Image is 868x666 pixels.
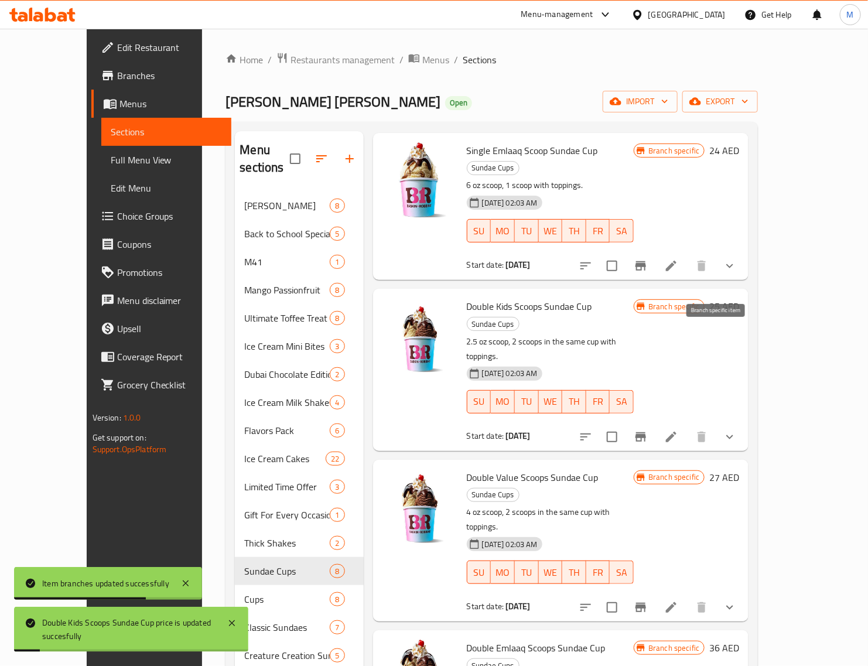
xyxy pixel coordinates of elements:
[515,561,539,584] button: TU
[614,564,629,581] span: SA
[244,283,330,297] span: Mango Passionfruit
[235,557,363,585] div: Sundae Cups8
[330,397,344,408] span: 4
[235,248,363,276] div: M411
[119,97,222,111] span: Menus
[505,428,530,443] b: [DATE]
[567,393,582,410] span: TH
[330,313,344,324] span: 8
[716,593,744,621] button: show more
[445,96,472,110] div: Open
[382,298,457,373] img: Double Kids Scoops Sundae Cup
[515,390,539,414] button: TU
[648,8,726,21] div: [GEOGRAPHIC_DATA]
[244,452,326,466] div: Ice Cream Cakes
[495,393,510,410] span: MO
[111,153,222,167] span: Full Menu View
[382,469,457,544] img: Double Value Scoops Sundae Cup
[472,223,487,240] span: SU
[472,393,487,410] span: SU
[520,223,534,240] span: TU
[330,199,344,213] div: items
[330,564,344,578] div: items
[562,561,586,584] button: TH
[330,200,344,211] span: 8
[123,410,141,425] span: 1.0.0
[330,285,344,296] span: 8
[117,209,222,223] span: Choice Groups
[709,142,739,159] h6: 24 AED
[93,430,146,445] span: Get support on:
[291,53,395,67] span: Restaurants management
[336,145,364,173] button: Add section
[539,561,563,584] button: WE
[93,442,167,457] a: Support.OpsPlatform
[664,430,678,444] a: Edit menu item
[472,564,487,581] span: SU
[91,343,231,371] a: Coverage Report
[467,428,504,443] span: Start date:
[467,142,598,159] span: Single Emlaaq Scoop Sundae Cup
[235,360,363,388] div: Dubai Chocolate Edition2
[268,53,272,67] li: /
[330,227,344,241] div: items
[572,252,600,280] button: sort-choices
[330,592,344,606] div: items
[586,561,610,584] button: FR
[244,339,330,353] span: Ice Cream Mini Bites
[244,648,330,662] span: Creature Creation Sundae
[117,69,222,83] span: Branches
[330,395,344,409] div: items
[235,473,363,501] div: Limited Time Offer3
[562,219,586,243] button: TH
[382,142,457,217] img: Single Emlaaq Scoop Sundae Cup
[244,227,330,241] span: Back to School Special
[330,648,344,662] div: items
[491,390,515,414] button: MO
[520,393,534,410] span: TU
[244,395,330,409] span: Ice Cream Milk Shakes
[91,258,231,286] a: Promotions
[235,276,363,304] div: Mango Passionfruit8
[544,393,558,410] span: WE
[111,181,222,195] span: Edit Menu
[330,257,344,268] span: 1
[244,367,330,381] span: Dubai Chocolate Edition
[235,529,363,557] div: Thick Shakes2
[567,223,582,240] span: TH
[445,98,472,108] span: Open
[544,564,558,581] span: WE
[610,219,634,243] button: SA
[117,322,222,336] span: Upsell
[723,259,737,273] svg: Show Choices
[225,53,263,67] a: Home
[117,237,222,251] span: Coupons
[467,488,519,501] span: Sundae Cups
[330,622,344,633] span: 7
[627,593,655,621] button: Branch-specific-item
[467,639,606,657] span: Double Emlaaq Scoops Sundae Cup
[330,536,344,550] div: items
[521,8,593,22] div: Menu-management
[716,423,744,451] button: show more
[692,94,749,109] span: export
[117,293,222,308] span: Menu disclaimer
[682,91,758,112] button: export
[600,254,624,278] span: Select to update
[505,599,530,614] b: [DATE]
[709,298,739,315] h6: 25 AED
[591,393,606,410] span: FR
[101,174,231,202] a: Edit Menu
[477,368,542,379] span: [DATE] 02:03 AM
[244,536,330,550] div: Thick Shakes
[723,600,737,614] svg: Show Choices
[454,53,458,67] li: /
[244,199,330,213] span: [PERSON_NAME]
[235,388,363,416] div: Ice Cream Milk Shakes4
[330,283,344,297] div: items
[627,252,655,280] button: Branch-specific-item
[244,508,330,522] span: Gift For Every Occasion
[235,192,363,220] div: [PERSON_NAME]8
